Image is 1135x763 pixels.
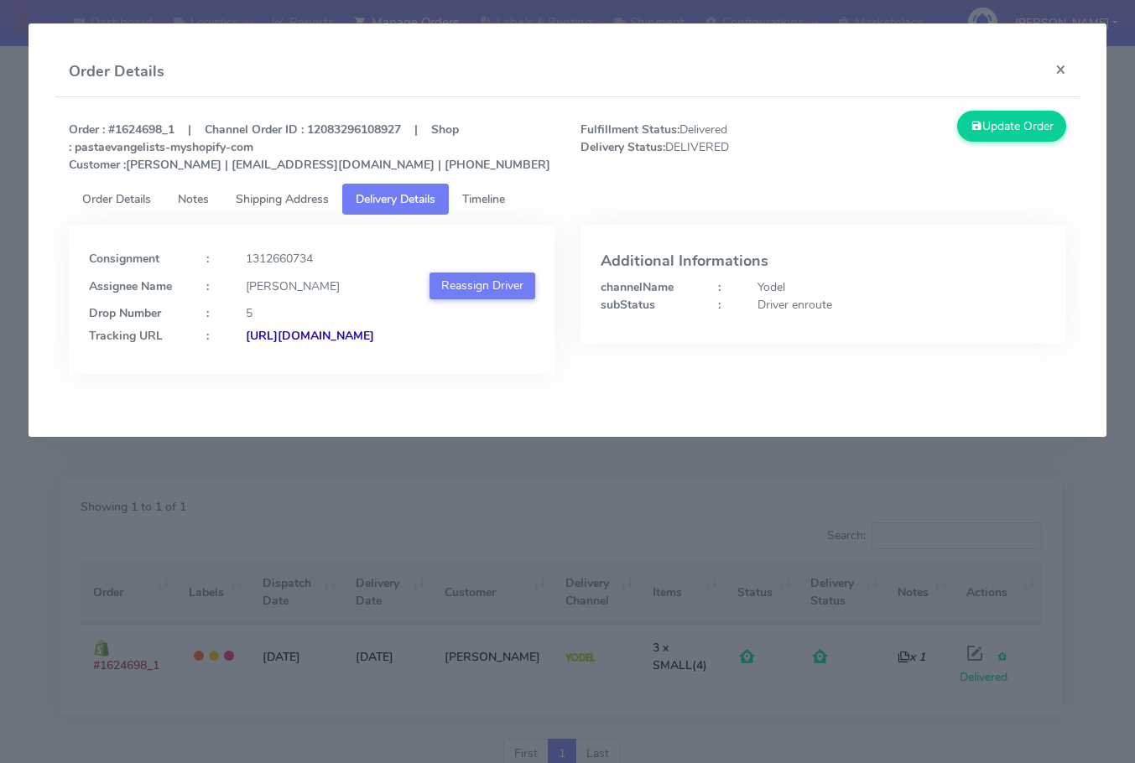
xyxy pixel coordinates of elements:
strong: Fulfillment Status: [581,122,679,138]
div: [PERSON_NAME] [233,278,430,299]
strong: Customer : [69,157,126,173]
strong: subStatus [601,297,655,313]
button: Update Order [957,111,1066,142]
span: Order Details [82,191,151,207]
strong: Consignment [89,251,159,267]
div: Driver enroute [745,296,1059,314]
span: Shipping Address [236,191,329,207]
strong: Assignee Name [89,278,172,294]
strong: Delivery Status: [581,139,665,155]
span: Delivered DELIVERED [568,121,824,174]
div: 5 [233,304,547,322]
span: Delivery Details [356,191,435,207]
ul: Tabs [69,184,1066,215]
button: Close [1042,47,1080,91]
strong: : [206,278,209,294]
strong: Order : #1624698_1 | Channel Order ID : 12083296108927 | Shop : pastaevangelists-myshopify-com [P... [69,122,550,173]
span: Timeline [462,191,505,207]
h4: Order Details [69,60,164,83]
span: Notes [178,191,209,207]
strong: : [718,297,721,313]
strong: : [206,251,209,267]
strong: : [206,328,209,344]
strong: [URL][DOMAIN_NAME] [246,328,374,344]
button: Reassign Driver [430,272,535,299]
strong: channelName [601,279,674,295]
div: Yodel [745,278,1059,296]
h4: Additional Informations [601,253,1047,270]
strong: : [718,279,721,295]
div: 1312660734 [233,250,547,267]
strong: Tracking URL [89,328,163,344]
strong: Drop Number [89,305,161,321]
strong: : [206,305,209,321]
